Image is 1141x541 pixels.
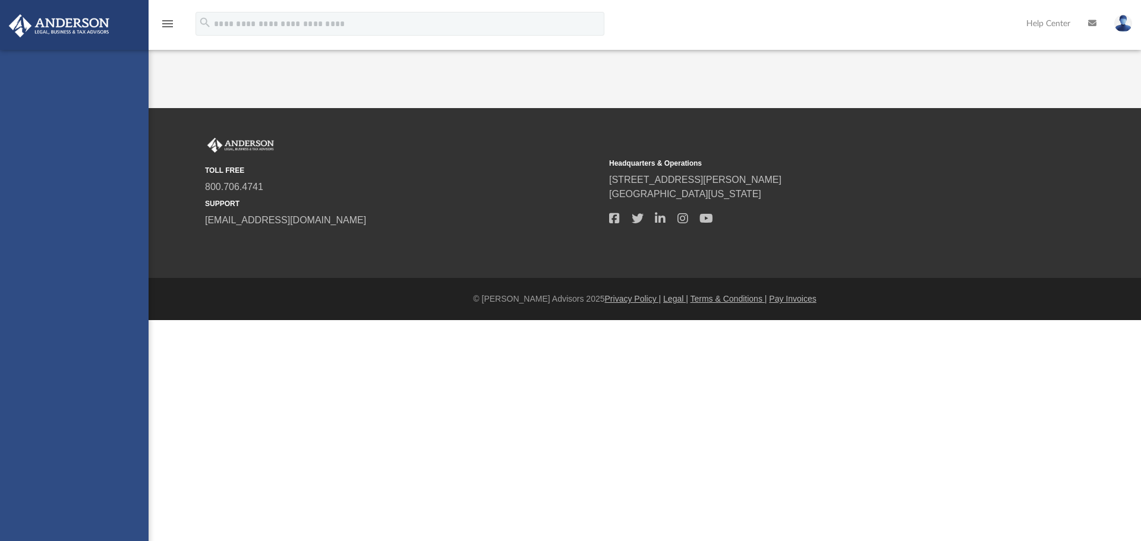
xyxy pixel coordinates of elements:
i: search [198,16,212,29]
a: Privacy Policy | [605,294,661,303]
img: Anderson Advisors Platinum Portal [5,14,113,37]
small: Headquarters & Operations [609,158,1005,169]
div: © [PERSON_NAME] Advisors 2025 [149,293,1141,305]
a: Terms & Conditions | [691,294,767,303]
a: 800.706.4741 [205,182,263,192]
small: SUPPORT [205,198,601,209]
a: menu [160,23,175,31]
a: [EMAIL_ADDRESS][DOMAIN_NAME] [205,215,366,225]
a: Legal | [663,294,688,303]
a: Pay Invoices [769,294,816,303]
a: [GEOGRAPHIC_DATA][US_STATE] [609,189,761,199]
i: menu [160,17,175,31]
a: [STREET_ADDRESS][PERSON_NAME] [609,175,781,185]
small: TOLL FREE [205,165,601,176]
img: Anderson Advisors Platinum Portal [205,138,276,153]
img: User Pic [1114,15,1132,32]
